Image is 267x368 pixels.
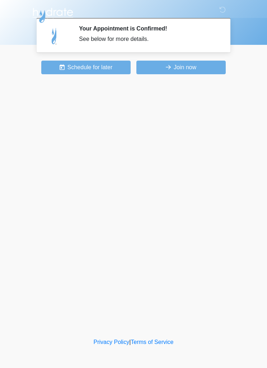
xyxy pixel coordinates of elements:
button: Join now [136,61,226,74]
a: | [129,339,131,345]
a: Terms of Service [131,339,173,345]
div: See below for more details. [79,35,218,43]
img: Agent Avatar [44,25,65,47]
img: Hydrate IV Bar - Chandler Logo [31,5,74,23]
button: Schedule for later [41,61,131,74]
a: Privacy Policy [94,339,130,345]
